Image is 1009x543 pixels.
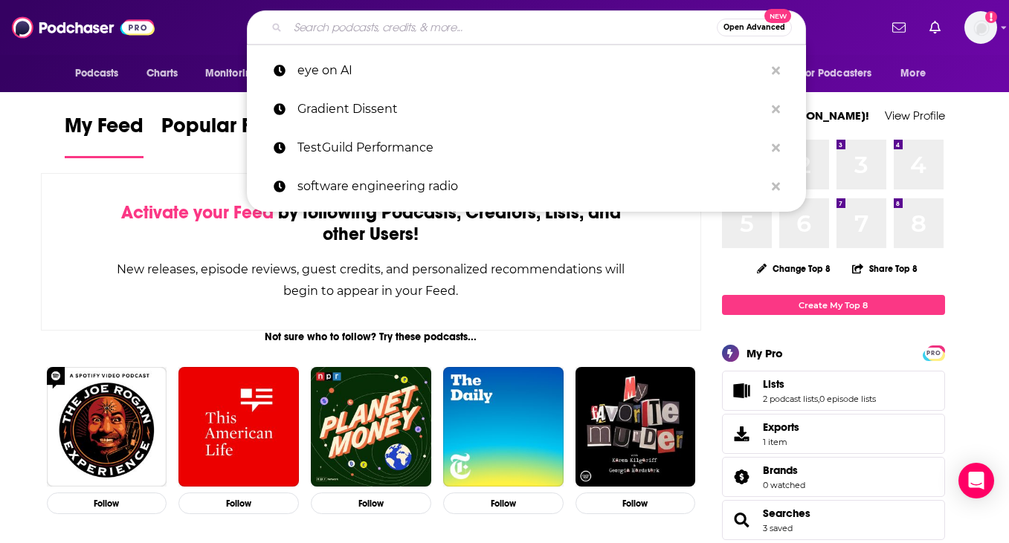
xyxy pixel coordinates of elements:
a: Charts [137,59,187,88]
a: TestGuild Performance [247,129,806,167]
a: Brands [763,464,805,477]
span: Activate your Feed [121,201,274,224]
button: Share Top 8 [851,254,918,283]
div: Search podcasts, credits, & more... [247,10,806,45]
span: Brands [763,464,798,477]
a: Lists [727,380,757,401]
a: software engineering radio [247,167,806,206]
a: Show notifications dropdown [923,15,947,40]
input: Search podcasts, credits, & more... [288,16,717,39]
button: Follow [178,492,299,514]
p: software engineering radio [297,167,764,206]
button: Follow [311,492,431,514]
div: My Pro [747,346,783,360]
a: Gradient Dissent [247,90,806,129]
a: Popular Feed [161,113,288,158]
a: 3 saved [763,523,793,533]
img: The Daily [443,367,564,487]
img: Podchaser - Follow, Share and Rate Podcasts [12,13,155,42]
img: User Profile [964,11,997,44]
button: open menu [791,59,894,88]
div: Not sure who to follow? Try these podcasts... [41,331,702,343]
span: Podcasts [75,63,119,84]
a: eye on AI [247,51,806,90]
span: Searches [722,500,945,540]
a: 2 podcast lists [763,394,818,404]
span: 1 item [763,437,799,447]
img: The Joe Rogan Experience [47,367,167,487]
p: eye on AI [297,51,764,90]
a: 0 watched [763,480,805,490]
button: Follow [576,492,696,514]
img: My Favorite Murder with Karen Kilgariff and Georgia Hardstark [576,367,696,487]
a: Searches [727,510,757,530]
span: Popular Feed [161,113,288,147]
span: Logged in as Marketing09 [964,11,997,44]
span: PRO [925,348,943,359]
span: Exports [763,420,799,434]
span: New [764,9,791,23]
a: PRO [925,347,943,358]
a: Searches [763,507,810,520]
div: New releases, episode reviews, guest credits, and personalized recommendations will begin to appe... [116,259,627,302]
svg: Add a profile image [985,11,997,23]
a: 0 episode lists [819,394,876,404]
a: Exports [722,414,945,454]
span: More [900,63,926,84]
button: open menu [890,59,944,88]
button: Show profile menu [964,11,997,44]
span: Charts [146,63,178,84]
span: For Podcasters [801,63,872,84]
a: Show notifications dropdown [886,15,912,40]
span: Open Advanced [723,24,785,31]
button: open menu [65,59,138,88]
img: This American Life [178,367,299,487]
p: Gradient Dissent [297,90,764,129]
p: TestGuild Performance [297,129,764,167]
img: Planet Money [311,367,431,487]
span: , [818,394,819,404]
span: My Feed [65,113,144,147]
span: Lists [763,377,784,391]
a: My Feed [65,113,144,158]
span: Monitoring [205,63,258,84]
div: by following Podcasts, Creators, Lists, and other Users! [116,202,627,245]
div: Open Intercom Messenger [958,463,994,498]
button: open menu [195,59,277,88]
a: View Profile [885,108,945,123]
a: Lists [763,377,876,391]
span: Lists [722,371,945,411]
span: Brands [722,457,945,497]
a: Brands [727,466,757,487]
button: Open AdvancedNew [717,19,792,36]
button: Change Top 8 [748,259,840,278]
button: Follow [47,492,167,514]
a: Create My Top 8 [722,295,945,315]
button: Follow [443,492,564,514]
span: Exports [727,423,757,444]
